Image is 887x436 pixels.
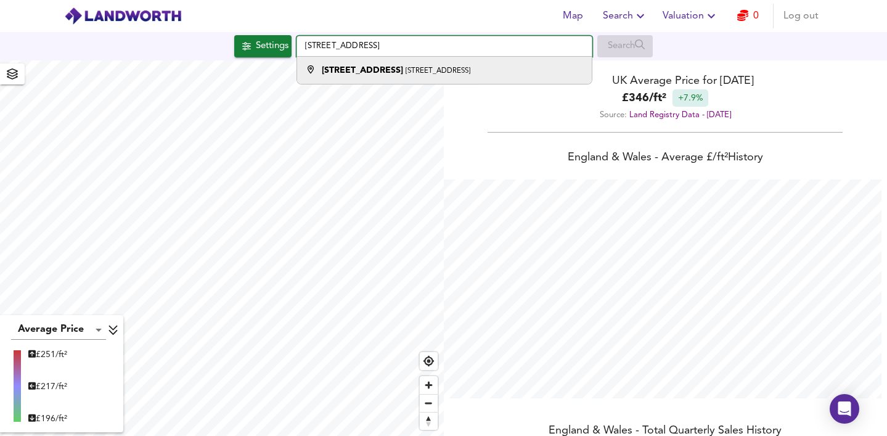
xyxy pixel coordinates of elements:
[11,320,106,340] div: Average Price
[420,376,438,394] button: Zoom in
[420,412,438,430] button: Reset bearing to north
[672,89,708,107] div: +7.9%
[322,66,403,75] strong: [STREET_ADDRESS]
[64,7,182,25] img: logo
[420,352,438,370] button: Find my location
[28,413,67,425] div: £ 196/ft²
[830,394,859,424] div: Open Intercom Messenger
[558,7,588,25] span: Map
[737,7,759,25] a: 0
[779,4,824,28] button: Log out
[554,4,593,28] button: Map
[603,7,648,25] span: Search
[783,7,819,25] span: Log out
[658,4,724,28] button: Valuation
[597,35,653,57] div: Enable a Source before running a Search
[420,394,438,412] button: Zoom out
[622,90,666,107] b: £ 346 / ft²
[234,35,292,57] button: Settings
[629,111,731,119] a: Land Registry Data - [DATE]
[28,380,67,393] div: £ 217/ft²
[296,36,592,57] input: Enter a location...
[256,38,288,54] div: Settings
[406,67,470,75] small: [STREET_ADDRESS]
[28,348,67,361] div: £ 251/ft²
[663,7,719,25] span: Valuation
[729,4,768,28] button: 0
[420,395,438,412] span: Zoom out
[598,4,653,28] button: Search
[234,35,292,57] div: Click to configure Search Settings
